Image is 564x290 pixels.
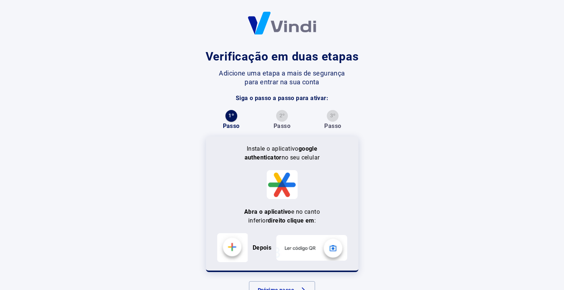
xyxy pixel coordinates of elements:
p: Passo [223,122,240,131]
button: 1º [225,110,237,122]
img: Primeira etapa [217,233,248,262]
b: Depois [253,244,271,251]
p: Siga o passo a passo para ativar: [236,94,328,103]
b: Abra o aplicativo [244,208,291,215]
p: Adicione uma etapa a mais de segurança para entrar na sua conta [219,69,346,87]
img: Logo [248,12,316,34]
img: Logo Google Authenticator [267,170,298,199]
p: Passo [274,122,290,131]
p: e no canto inferior : [227,208,337,225]
h1: Verificação em duas etapas [206,48,359,65]
b: direito clique em [268,217,314,224]
p: Instale o aplicativo no seu celular [243,144,321,162]
img: Segunda etapa [276,235,347,261]
p: Passo [324,122,341,131]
